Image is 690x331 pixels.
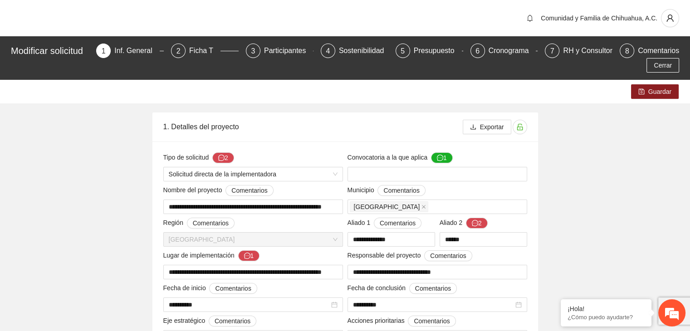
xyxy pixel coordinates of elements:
button: Convocatoria a la que aplica [431,152,453,163]
div: Cronograma [489,44,536,58]
span: Convocatoria a la que aplica [347,152,453,163]
button: Cerrar [646,58,679,73]
div: Chatee con nosotros ahora [47,46,152,58]
button: Nombre del proyecto [225,185,273,196]
span: 1 [102,47,106,55]
button: Tipo de solicitud [212,152,234,163]
span: Fecha de inicio [163,283,257,294]
span: Eje estratégico [163,316,257,326]
button: Lugar de implementación [238,250,260,261]
button: Acciones prioritarias [408,316,455,326]
button: Región [187,218,235,229]
span: message [218,155,225,162]
span: 5 [401,47,405,55]
span: message [437,155,443,162]
div: Comentarios [638,44,679,58]
span: Comentarios [380,218,416,228]
span: Comentarios [215,283,251,293]
span: Fecha de conclusión [347,283,457,294]
div: Ficha T [189,44,220,58]
p: ¿Cómo puedo ayudarte? [568,314,645,321]
span: Comentarios [414,316,450,326]
span: Comentarios [415,283,451,293]
button: Aliado 2 [466,218,488,229]
button: Fecha de conclusión [409,283,457,294]
span: save [638,88,645,96]
button: saveGuardar [631,84,679,99]
button: Responsable del proyecto [424,250,472,261]
span: 2 [176,47,181,55]
span: Comentarios [215,316,250,326]
span: Tipo de solicitud [163,152,234,163]
span: Aliado 1 [347,218,422,229]
span: message [244,253,250,260]
span: Responsable del proyecto [347,250,472,261]
div: 3Participantes [246,44,313,58]
div: 4Sostenibilidad [321,44,388,58]
span: Exportar [480,122,504,132]
div: Sostenibilidad [339,44,391,58]
span: Cerrar [654,60,672,70]
div: 8Comentarios [620,44,679,58]
span: [GEOGRAPHIC_DATA] [354,202,420,212]
span: Lugar de implementación [163,250,260,261]
button: unlock [513,120,527,134]
span: unlock [513,123,527,131]
div: Participantes [264,44,313,58]
button: Municipio [377,185,425,196]
span: Chihuahua [169,233,338,246]
span: close [421,204,426,209]
span: Comunidad y Familia de Chihuahua, A.C. [541,15,657,22]
span: Municipio [347,185,426,196]
span: 8 [625,47,629,55]
span: Región [163,218,235,229]
span: Comentarios [231,185,267,195]
span: Chihuahua [350,201,429,212]
span: download [470,124,476,131]
span: bell [523,15,537,22]
span: Comentarios [430,251,466,261]
span: 3 [251,47,255,55]
span: Solicitud directa de la implementadora [169,167,338,181]
span: Acciones prioritarias [347,316,456,326]
div: Inf. General [114,44,160,58]
span: message [472,220,478,227]
div: 1. Detalles del proyecto [163,114,463,140]
span: Comentarios [383,185,419,195]
div: 2Ficha T [171,44,239,58]
span: 4 [326,47,330,55]
button: downloadExportar [463,120,511,134]
span: user [661,14,679,22]
button: user [661,9,679,27]
span: Nombre del proyecto [163,185,274,196]
div: Minimizar ventana de chat en vivo [149,5,171,26]
button: bell [523,11,537,25]
button: Fecha de inicio [209,283,257,294]
div: 6Cronograma [470,44,538,58]
span: Aliado 2 [440,218,488,229]
div: Modificar solicitud [11,44,91,58]
span: Comentarios [193,218,229,228]
span: Guardar [648,87,671,97]
div: 1Inf. General [96,44,164,58]
div: RH y Consultores [563,44,627,58]
span: Estamos en línea. [53,112,125,203]
button: Aliado 1 [374,218,421,229]
span: 7 [550,47,554,55]
div: Presupuesto [414,44,462,58]
button: Eje estratégico [209,316,256,326]
textarea: Escriba su mensaje y pulse “Intro” [5,229,173,260]
div: 5Presupuesto [396,44,463,58]
span: 6 [475,47,480,55]
div: ¡Hola! [568,305,645,312]
div: 7RH y Consultores [545,44,612,58]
